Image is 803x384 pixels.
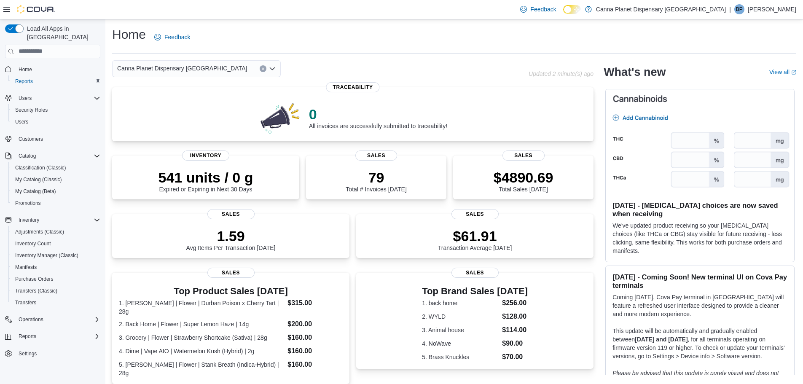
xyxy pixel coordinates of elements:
span: Customers [19,136,43,142]
p: Canna Planet Dispensary [GEOGRAPHIC_DATA] [596,4,726,14]
span: Reports [19,333,36,340]
span: Purchase Orders [12,274,100,284]
span: Operations [19,316,43,323]
span: Adjustments (Classic) [12,227,100,237]
button: Home [2,63,104,75]
a: My Catalog (Classic) [12,175,65,185]
button: Promotions [8,197,104,209]
button: Inventory Count [8,238,104,250]
span: Adjustments (Classic) [15,228,64,235]
dd: $160.00 [287,346,343,356]
h3: [DATE] - Coming Soon! New terminal UI on Cova Pay terminals [612,273,787,290]
span: Traceability [326,82,380,92]
p: $61.91 [438,228,512,244]
button: Security Roles [8,104,104,116]
button: Customers [2,133,104,145]
span: Home [15,64,100,75]
button: Catalog [2,150,104,162]
span: Reports [15,78,33,85]
img: Cova [17,5,55,13]
span: Canna Planet Dispensary [GEOGRAPHIC_DATA] [117,63,247,73]
button: Reports [15,331,40,341]
span: Inventory Count [15,240,51,247]
button: Purchase Orders [8,273,104,285]
span: Inventory [15,215,100,225]
span: Settings [15,348,100,359]
strong: [DATE] and [DATE] [635,336,688,343]
button: Adjustments (Classic) [8,226,104,238]
span: Manifests [15,264,37,271]
span: Feedback [164,33,190,41]
button: Clear input [260,65,266,72]
dd: $70.00 [502,352,528,362]
span: Reports [15,331,100,341]
a: Adjustments (Classic) [12,227,67,237]
dd: $160.00 [287,360,343,370]
dt: 3. Animal house [422,326,499,334]
span: Transfers (Classic) [12,286,100,296]
div: All invoices are successfully submitted to traceability! [309,106,447,129]
button: Inventory [15,215,43,225]
span: Classification (Classic) [12,163,100,173]
img: 0 [258,101,302,134]
dt: 1. [PERSON_NAME] | Flower | Durban Poison x Cherry Tart | 28g [119,299,284,316]
a: Inventory Count [12,239,54,249]
button: Reports [8,75,104,87]
div: Total # Invoices [DATE] [346,169,406,193]
button: My Catalog (Classic) [8,174,104,185]
dt: 2. WYLD [422,312,499,321]
a: Transfers (Classic) [12,286,61,296]
a: Transfers [12,298,40,308]
input: Dark Mode [563,5,581,14]
span: Sales [502,150,545,161]
span: Promotions [12,198,100,208]
dt: 5. Brass Knuckles [422,353,499,361]
button: Users [15,93,35,103]
button: Operations [2,314,104,325]
dd: $200.00 [287,319,343,329]
button: Users [8,116,104,128]
span: Users [15,118,28,125]
button: Reports [2,330,104,342]
span: Sales [355,150,397,161]
p: Coming [DATE], Cova Pay terminal in [GEOGRAPHIC_DATA] will feature a refreshed user interface des... [612,293,787,318]
div: Transaction Average [DATE] [438,228,512,251]
a: Feedback [517,1,559,18]
dd: $160.00 [287,333,343,343]
dd: $90.00 [502,338,528,349]
dt: 3. Grocery | Flower | Strawberry Shortcake (Sativa) | 28g [119,333,284,342]
a: Purchase Orders [12,274,57,284]
p: | [729,4,731,14]
span: Transfers [12,298,100,308]
p: 0 [309,106,447,123]
span: Customers [15,134,100,144]
a: Manifests [12,262,40,272]
span: Sales [451,209,499,219]
button: Inventory Manager (Classic) [8,250,104,261]
p: $4890.69 [494,169,553,186]
h2: What's new [604,65,666,79]
a: Promotions [12,198,44,208]
p: 541 units / 0 g [158,169,253,186]
h1: Home [112,26,146,43]
dd: $128.00 [502,311,528,322]
span: Sales [451,268,499,278]
dd: $315.00 [287,298,343,308]
a: Feedback [151,29,193,46]
button: Users [2,92,104,104]
span: Operations [15,314,100,325]
nav: Complex example [5,60,100,382]
span: BP [736,4,743,14]
button: Manifests [8,261,104,273]
span: Security Roles [12,105,100,115]
a: Customers [15,134,46,144]
p: This update will be automatically and gradually enabled between , for all terminals operating on ... [612,327,787,360]
div: Avg Items Per Transaction [DATE] [186,228,276,251]
a: Users [12,117,32,127]
span: My Catalog (Classic) [12,175,100,185]
a: View allExternal link [769,69,796,75]
div: Total Sales [DATE] [494,169,553,193]
span: Security Roles [15,107,48,113]
span: Load All Apps in [GEOGRAPHIC_DATA] [24,24,100,41]
h3: [DATE] - [MEDICAL_DATA] choices are now saved when receiving [612,201,787,218]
